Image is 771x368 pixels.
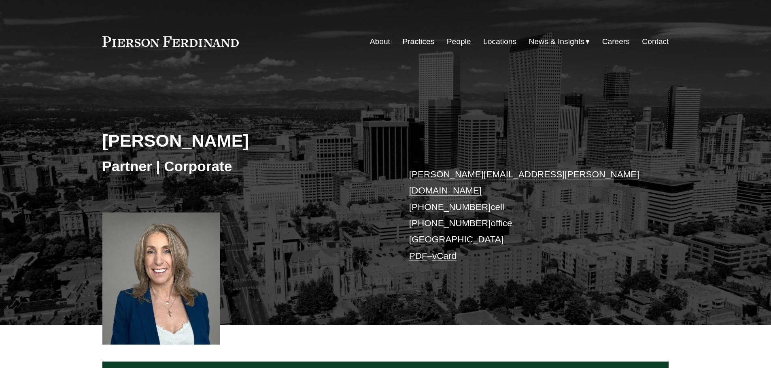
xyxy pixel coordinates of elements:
a: PDF [409,251,427,261]
a: Careers [602,34,630,49]
a: People [447,34,471,49]
a: [PERSON_NAME][EMAIL_ADDRESS][PERSON_NAME][DOMAIN_NAME] [409,169,639,196]
p: cell office [GEOGRAPHIC_DATA] – [409,166,645,264]
a: Locations [483,34,516,49]
a: Contact [642,34,669,49]
a: folder dropdown [529,34,590,49]
a: vCard [432,251,457,261]
a: Practices [402,34,434,49]
span: News & Insights [529,35,585,49]
h2: [PERSON_NAME] [102,130,386,151]
a: [PHONE_NUMBER] [409,218,491,228]
a: [PHONE_NUMBER] [409,202,491,212]
h3: Partner | Corporate [102,158,386,175]
a: About [370,34,390,49]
